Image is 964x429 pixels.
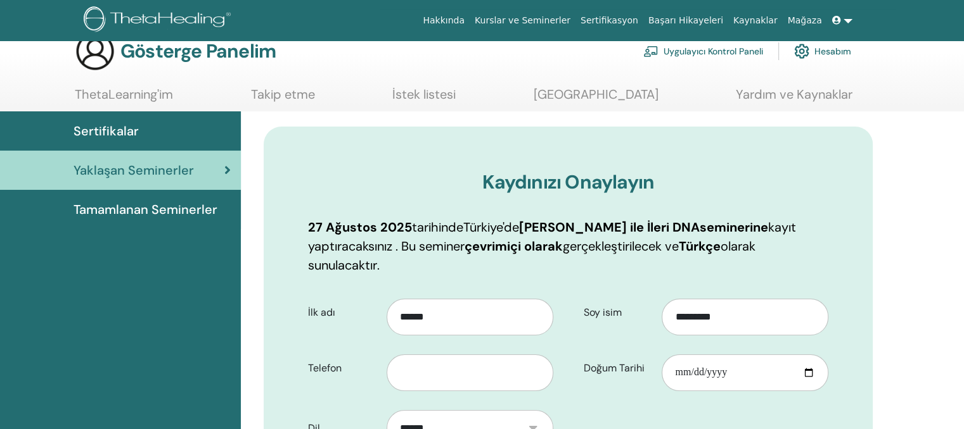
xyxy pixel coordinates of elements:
[575,9,643,32] a: Sertifikasyon
[563,238,679,254] font: gerçekleştirilecek ve
[581,15,638,25] font: Sertifikasyon
[84,6,235,35] img: logo.png
[308,306,335,319] font: İlk adı
[736,86,852,103] font: Yardım ve Kaynaklar
[120,39,276,63] font: Gösterge Panelim
[519,219,700,235] font: [PERSON_NAME] ile İleri DNA
[733,15,778,25] font: Kaynaklar
[534,86,659,103] font: [GEOGRAPHIC_DATA]
[648,15,723,25] font: Başarı Hikayeleri
[463,219,519,235] font: Türkiye'de
[584,306,622,319] font: Soy isim
[475,15,570,25] font: Kurslar ve Seminerler
[664,46,763,58] font: Uygulayıcı Kontrol Paneli
[736,87,852,111] a: Yardım ve Kaynaklar
[392,87,456,111] a: İstek listesi
[412,219,463,235] font: tarihinde
[643,37,763,65] a: Uygulayıcı Kontrol Paneli
[787,15,821,25] font: Mağaza
[392,86,456,103] font: İstek listesi
[700,219,768,235] font: seminerine
[418,9,470,32] a: Hakkında
[74,201,217,218] font: Tamamlanan Seminerler
[482,170,654,194] font: Kaydınızı Onaylayın
[423,15,465,25] font: Hakkında
[308,219,412,235] font: 27 Ağustos 2025
[75,86,173,103] font: ThetaLearning'im
[814,46,851,58] font: Hesabım
[75,87,173,111] a: ThetaLearning'im
[794,40,809,62] img: cog.svg
[75,31,115,71] img: generic-user-icon.jpg
[465,238,563,254] font: çevrimiçi olarak
[74,162,194,178] font: Yaklaşan Seminerler
[643,46,659,57] img: chalkboard-teacher.svg
[470,9,575,32] a: Kurslar ve Seminerler
[308,361,342,375] font: Telefon
[251,87,315,111] a: Takip etme
[728,9,783,32] a: Kaynaklar
[679,238,721,254] font: Türkçe
[251,86,315,103] font: Takip etme
[584,361,645,375] font: Doğum Tarihi
[643,9,728,32] a: Başarı Hikayeleri
[377,257,380,273] font: .
[794,37,851,65] a: Hesabım
[782,9,826,32] a: Mağaza
[534,87,659,111] a: [GEOGRAPHIC_DATA]
[74,123,139,139] font: Sertifikalar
